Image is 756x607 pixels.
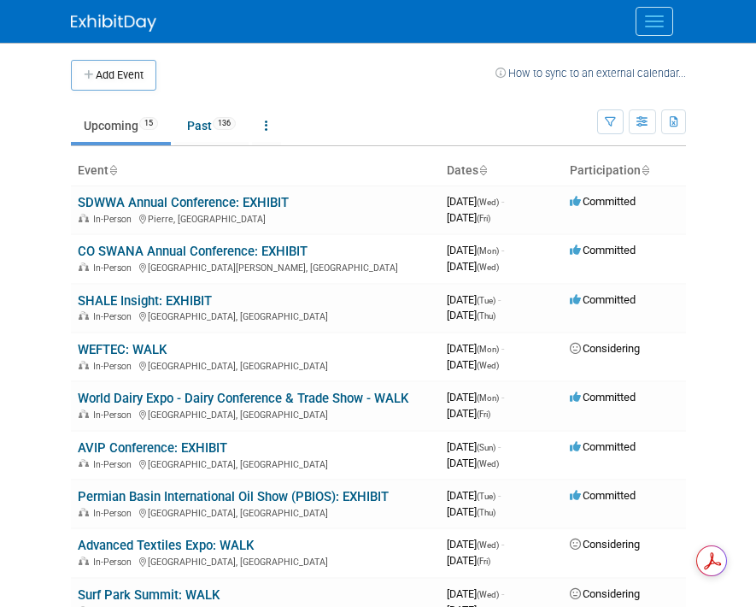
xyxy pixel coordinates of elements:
a: Advanced Textiles Expo: WALK [78,538,254,553]
span: - [501,244,504,256]
span: - [501,587,504,600]
span: - [498,440,501,453]
span: [DATE] [447,358,499,371]
span: In-Person [93,262,137,274]
span: (Mon) [477,246,499,256]
span: (Fri) [477,410,490,419]
span: Committed [570,489,636,502]
span: (Thu) [477,311,495,321]
div: [GEOGRAPHIC_DATA], [GEOGRAPHIC_DATA] [78,407,433,421]
span: (Wed) [477,262,499,272]
span: [DATE] [447,244,504,256]
span: [DATE] [447,554,490,567]
span: (Wed) [477,459,499,469]
span: [DATE] [447,211,490,224]
span: In-Person [93,459,137,470]
span: In-Person [93,557,137,568]
span: (Wed) [477,540,499,550]
img: In-Person Event [79,262,89,271]
span: [DATE] [447,505,495,518]
span: [DATE] [447,457,499,469]
div: [GEOGRAPHIC_DATA][PERSON_NAME], [GEOGRAPHIC_DATA] [78,260,433,274]
span: [DATE] [447,309,495,321]
a: Upcoming15 [71,109,171,142]
span: Committed [570,195,636,208]
span: - [501,342,504,355]
th: Event [71,156,440,186]
div: [GEOGRAPHIC_DATA], [GEOGRAPHIC_DATA] [78,457,433,470]
span: - [501,391,504,404]
span: (Sun) [477,443,495,452]
span: (Mon) [477,345,499,354]
span: Considering [570,587,640,600]
img: In-Person Event [79,508,89,516]
span: In-Person [93,508,137,519]
button: Add Event [71,60,156,91]
a: SDWWA Annual Conference: EXHIBIT [78,195,289,210]
img: In-Person Event [79,361,89,369]
span: Committed [570,440,636,453]
span: [DATE] [447,407,490,420]
span: Committed [570,391,636,404]
a: CO SWANA Annual Conference: EXHIBIT [78,244,308,259]
span: [DATE] [447,391,504,404]
span: [DATE] [447,195,504,208]
a: World Dairy Expo - Dairy Conference & Trade Show - WALK [78,391,408,406]
span: (Fri) [477,214,490,223]
div: [GEOGRAPHIC_DATA], [GEOGRAPHIC_DATA] [78,358,433,372]
span: Considering [570,342,640,355]
a: How to sync to an external calendar... [495,67,686,80]
a: Sort by Event Name [108,163,117,177]
span: [DATE] [447,293,501,306]
span: 15 [139,117,158,130]
span: [DATE] [447,587,504,600]
div: [GEOGRAPHIC_DATA], [GEOGRAPHIC_DATA] [78,309,433,322]
img: In-Person Event [79,214,89,222]
span: [DATE] [447,440,501,453]
span: - [501,538,504,551]
span: [DATE] [447,342,504,355]
span: In-Person [93,410,137,421]
span: - [501,195,504,208]
span: Committed [570,244,636,256]
span: - [498,489,501,502]
img: In-Person Event [79,410,89,418]
a: Past136 [174,109,249,142]
a: AVIP Conference: EXHIBIT [78,440,227,456]
span: (Mon) [477,393,499,403]
span: (Thu) [477,508,495,517]
a: Permian Basin International Oil Show (PBIOS): EXHIBIT [78,489,389,504]
span: (Wed) [477,197,499,207]
span: (Tue) [477,492,495,501]
th: Participation [563,156,686,186]
span: (Fri) [477,557,490,566]
div: Pierre, [GEOGRAPHIC_DATA] [78,211,433,225]
span: (Tue) [477,296,495,305]
a: Sort by Participation Type [641,163,649,177]
img: In-Person Event [79,311,89,320]
img: ExhibitDay [71,15,156,32]
button: Menu [636,7,673,36]
div: [GEOGRAPHIC_DATA], [GEOGRAPHIC_DATA] [78,505,433,519]
span: [DATE] [447,489,501,502]
a: Sort by Start Date [478,163,487,177]
span: [DATE] [447,538,504,551]
span: - [498,293,501,306]
span: Committed [570,293,636,306]
span: Considering [570,538,640,551]
span: [DATE] [447,260,499,273]
div: [GEOGRAPHIC_DATA], [GEOGRAPHIC_DATA] [78,554,433,568]
img: In-Person Event [79,459,89,468]
span: In-Person [93,311,137,322]
th: Dates [440,156,563,186]
a: SHALE Insight: EXHIBIT [78,293,212,309]
a: WEFTEC: WALK [78,342,167,357]
span: (Wed) [477,590,499,599]
span: 136 [213,117,236,130]
span: (Wed) [477,361,499,370]
span: In-Person [93,214,137,225]
span: In-Person [93,361,137,372]
a: Surf Park Summit: WALK [78,587,220,603]
img: In-Person Event [79,557,89,565]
